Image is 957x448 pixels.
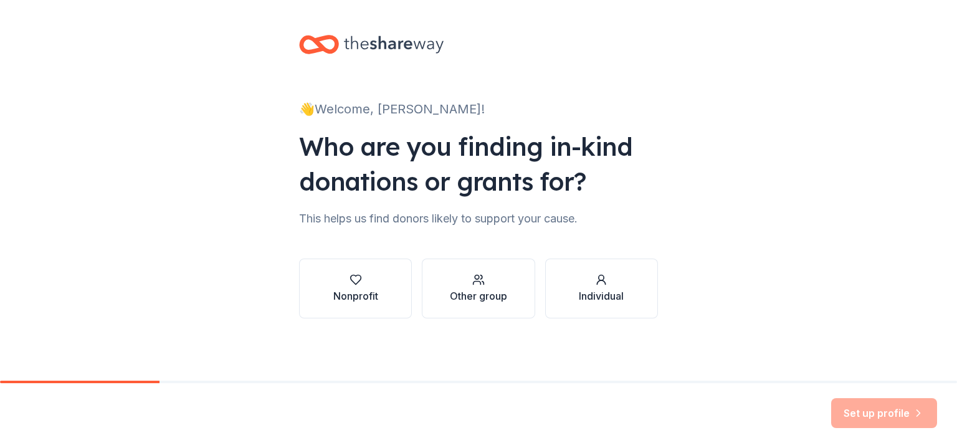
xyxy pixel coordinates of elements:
[299,259,412,318] button: Nonprofit
[299,209,658,229] div: This helps us find donors likely to support your cause.
[579,288,624,303] div: Individual
[450,288,507,303] div: Other group
[299,99,658,119] div: 👋 Welcome, [PERSON_NAME]!
[333,288,378,303] div: Nonprofit
[299,129,658,199] div: Who are you finding in-kind donations or grants for?
[422,259,535,318] button: Other group
[545,259,658,318] button: Individual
